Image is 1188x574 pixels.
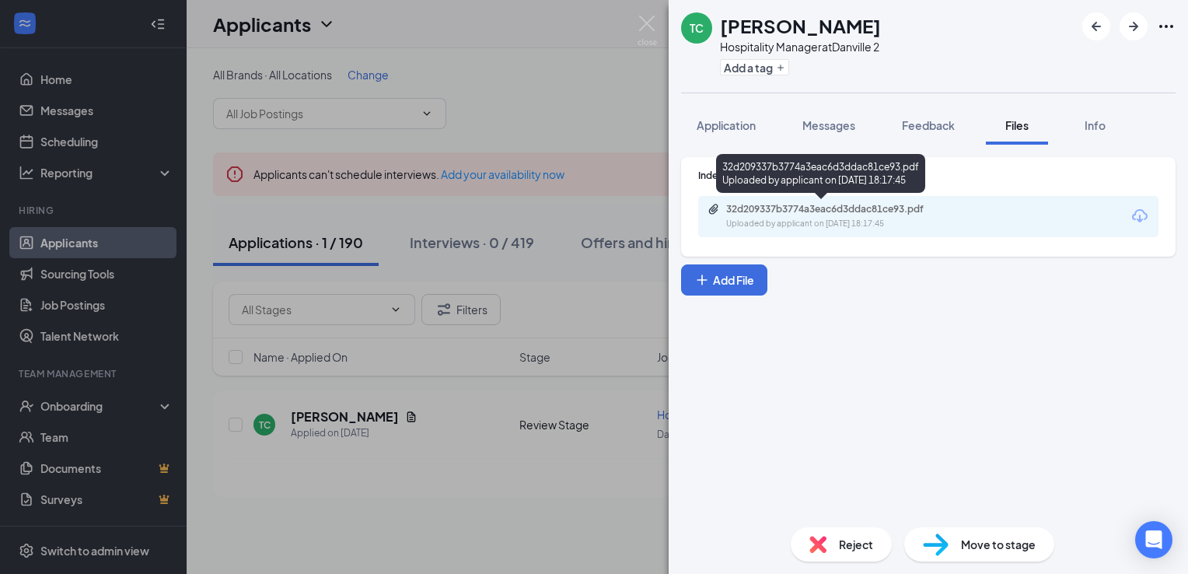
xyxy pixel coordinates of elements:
button: Add FilePlus [681,264,767,296]
div: TC [690,20,704,36]
span: Reject [839,536,873,553]
div: Open Intercom Messenger [1135,521,1172,558]
a: Paperclip32d209337b3774a3eac6d3ddac81ce93.pdfUploaded by applicant on [DATE] 18:17:45 [708,203,959,230]
span: Files [1005,118,1029,132]
span: Move to stage [961,536,1036,553]
svg: ArrowRight [1124,17,1143,36]
button: ArrowRight [1120,12,1148,40]
svg: ArrowLeftNew [1087,17,1106,36]
button: PlusAdd a tag [720,59,789,75]
svg: Ellipses [1157,17,1176,36]
div: Indeed Resume [698,169,1158,182]
svg: Paperclip [708,203,720,215]
div: Uploaded by applicant on [DATE] 18:17:45 [726,218,959,230]
span: Info [1085,118,1106,132]
div: Hospitality Manager at Danville 2 [720,39,881,54]
div: 32d209337b3774a3eac6d3ddac81ce93.pdf [726,203,944,215]
span: Feedback [902,118,955,132]
span: Application [697,118,756,132]
svg: Download [1130,207,1149,226]
h1: [PERSON_NAME] [720,12,881,39]
div: 32d209337b3774a3eac6d3ddac81ce93.pdf Uploaded by applicant on [DATE] 18:17:45 [716,154,925,193]
button: ArrowLeftNew [1082,12,1110,40]
svg: Plus [776,63,785,72]
svg: Plus [694,272,710,288]
span: Messages [802,118,855,132]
